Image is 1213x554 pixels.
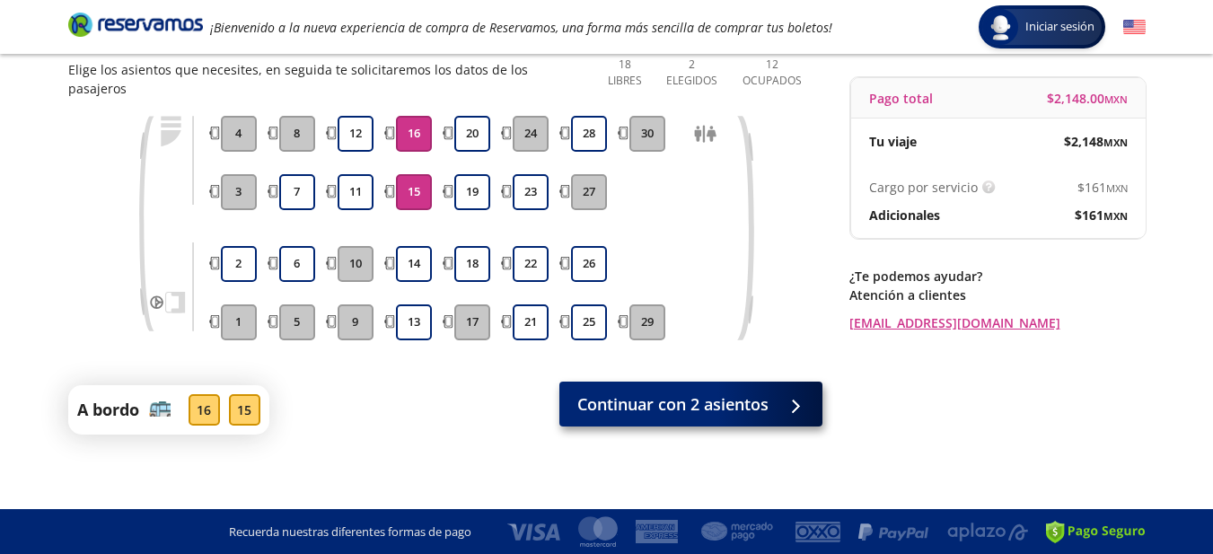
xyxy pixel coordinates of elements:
button: 7 [279,174,315,210]
button: 26 [571,246,607,282]
button: 18 [454,246,490,282]
button: 25 [571,304,607,340]
p: Recuerda nuestras diferentes formas de pago [229,523,471,541]
p: A bordo [77,398,139,422]
span: $ 2,148 [1064,132,1128,151]
p: Adicionales [869,206,940,224]
a: [EMAIL_ADDRESS][DOMAIN_NAME] [849,313,1146,332]
button: 11 [338,174,374,210]
button: 3 [221,174,257,210]
button: 15 [396,174,432,210]
button: 24 [513,116,549,152]
small: MXN [1104,92,1128,106]
p: 12 Ocupados [735,57,809,89]
button: 21 [513,304,549,340]
span: $ 161 [1075,206,1128,224]
p: Tu viaje [869,132,917,151]
em: ¡Bienvenido a la nueva experiencia de compra de Reservamos, una forma más sencilla de comprar tus... [210,19,832,36]
a: Brand Logo [68,11,203,43]
p: Atención a clientes [849,286,1146,304]
i: Brand Logo [68,11,203,38]
button: 13 [396,304,432,340]
span: Iniciar sesión [1018,18,1102,36]
button: 4 [221,116,257,152]
p: Elige los asientos que necesites, en seguida te solicitaremos los datos de los pasajeros [68,60,583,98]
button: 17 [454,304,490,340]
button: 27 [571,174,607,210]
div: 15 [229,394,260,426]
button: 23 [513,174,549,210]
button: 14 [396,246,432,282]
button: 20 [454,116,490,152]
button: 6 [279,246,315,282]
button: 12 [338,116,374,152]
div: 16 [189,394,220,426]
span: $ 2,148.00 [1047,89,1128,108]
span: $ 161 [1077,178,1128,197]
small: MXN [1106,181,1128,195]
p: Cargo por servicio [869,178,978,197]
button: 8 [279,116,315,152]
button: 28 [571,116,607,152]
button: 29 [629,304,665,340]
button: 10 [338,246,374,282]
button: 5 [279,304,315,340]
p: 2 Elegidos [663,57,722,89]
button: Continuar con 2 asientos [559,382,822,426]
small: MXN [1103,209,1128,223]
button: 30 [629,116,665,152]
button: 16 [396,116,432,152]
p: 18 Libres [601,57,649,89]
span: Continuar con 2 asientos [577,392,769,417]
button: English [1123,16,1146,39]
p: Pago total [869,89,933,108]
button: 19 [454,174,490,210]
small: MXN [1103,136,1128,149]
button: 22 [513,246,549,282]
button: 1 [221,304,257,340]
p: ¿Te podemos ayudar? [849,267,1146,286]
button: 9 [338,304,374,340]
button: 2 [221,246,257,282]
